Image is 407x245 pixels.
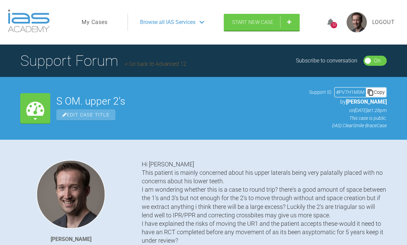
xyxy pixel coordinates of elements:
div: On [374,56,381,65]
a: Logout [372,18,395,27]
div: Subscribe to conversation [296,56,357,65]
div: [PERSON_NAME] [51,235,91,244]
p: This case is public. [309,114,387,122]
div: Copy [366,88,386,97]
p: on [DATE] at 1:28pm [309,107,387,114]
p: (IAS) ClearSmile Brace Case [309,122,387,129]
h2: S OM. upper 2's [56,96,303,106]
img: James Crouch Baker [36,160,105,229]
span: [PERSON_NAME] [346,99,387,105]
img: profile.png [347,12,367,32]
h1: Support Forum [20,49,186,73]
img: logo-light.3e3ef733.png [8,9,50,32]
span: Support ID [309,88,331,96]
span: Start New Case [232,19,273,25]
p: by [309,98,387,106]
a: Go back to Advanced 12 [125,61,186,67]
span: Browse all IAS Services [140,18,195,27]
a: My Cases [82,18,108,27]
span: Edit Case Title [56,109,115,120]
div: 52 [331,22,337,28]
div: # PV7H1M0M [335,88,366,96]
a: Start New Case [224,14,300,31]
